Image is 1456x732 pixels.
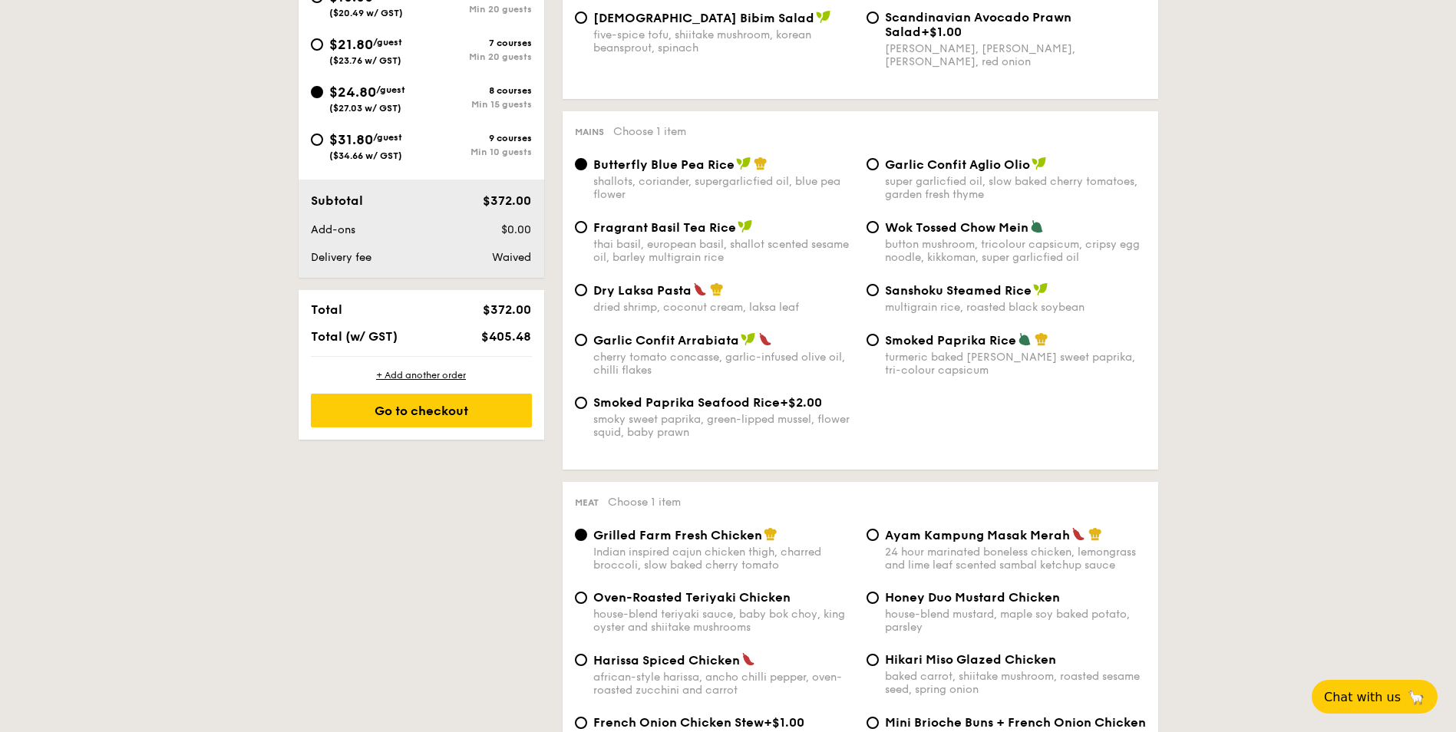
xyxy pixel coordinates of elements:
[764,715,804,730] span: +$1.00
[593,413,854,439] div: smoky sweet paprika, green-lipped mussel, flower squid, baby prawn
[885,351,1146,377] div: turmeric baked [PERSON_NAME] sweet paprika, tri-colour capsicum
[575,158,587,170] input: Butterfly Blue Pea Riceshallots, coriander, supergarlicfied oil, blue pea flower
[593,653,740,668] span: Harissa Spiced Chicken
[1035,332,1048,346] img: icon-chef-hat.a58ddaea.svg
[501,223,531,236] span: $0.00
[593,238,854,264] div: thai basil, european basil, shallot scented sesame oil, barley multigrain rice
[885,175,1146,201] div: super garlicfied oil, slow baked cherry tomatoes, garden fresh thyme
[867,592,879,604] input: Honey Duo Mustard Chickenhouse-blend mustard, maple soy baked potato, parsley
[575,127,604,137] span: Mains
[885,670,1146,696] div: baked carrot, shiitake mushroom, roasted sesame seed, spring onion
[329,84,376,101] span: $24.80
[593,351,854,377] div: cherry tomato concasse, garlic-infused olive oil, chilli flakes
[311,394,532,427] div: Go to checkout
[421,51,532,62] div: Min 20 guests
[608,496,681,509] span: Choose 1 item
[867,12,879,24] input: Scandinavian Avocado Prawn Salad+$1.00[PERSON_NAME], [PERSON_NAME], [PERSON_NAME], red onion
[741,332,756,346] img: icon-vegan.f8ff3823.svg
[593,715,764,730] span: French Onion Chicken Stew
[593,671,854,697] div: african-style harissa, ancho chilli pepper, oven-roasted zucchini and carrot
[311,86,323,98] input: $24.80/guest($27.03 w/ GST)8 coursesMin 15 guests
[593,175,854,201] div: shallots, coriander, supergarlicfied oil, blue pea flower
[575,12,587,24] input: [DEMOGRAPHIC_DATA] Bibim Saladfive-spice tofu, shiitake mushroom, korean beansprout, spinach
[373,37,402,48] span: /guest
[867,158,879,170] input: Garlic Confit Aglio Oliosuper garlicfied oil, slow baked cherry tomatoes, garden fresh thyme
[311,251,371,264] span: Delivery fee
[867,529,879,541] input: Ayam Kampung Masak Merah24 hour marinated boneless chicken, lemongrass and lime leaf scented samb...
[329,8,403,18] span: ($20.49 w/ GST)
[575,717,587,729] input: French Onion Chicken Stew+$1.00french herbs, chicken jus, torched parmesan cheese
[885,652,1056,667] span: Hikari Miso Glazed Chicken
[329,36,373,53] span: $21.80
[816,10,831,24] img: icon-vegan.f8ff3823.svg
[593,220,736,235] span: Fragrant Basil Tea Rice
[593,590,791,605] span: Oven-Roasted Teriyaki Chicken
[481,329,531,344] span: $405.48
[780,395,822,410] span: +$2.00
[885,283,1032,298] span: Sanshoku Steamed Rice
[867,717,879,729] input: Mini Brioche Buns + French Onion Chicken Stew+$2.00french herbs, chicken jus, torched parmesan ch...
[764,527,778,541] img: icon-chef-hat.a58ddaea.svg
[710,282,724,296] img: icon-chef-hat.a58ddaea.svg
[738,219,753,233] img: icon-vegan.f8ff3823.svg
[867,284,879,296] input: Sanshoku Steamed Ricemultigrain rice, roasted black soybean
[885,10,1071,39] span: Scandinavian Avocado Prawn Salad
[483,302,531,317] span: $372.00
[921,25,962,39] span: +$1.00
[421,38,532,48] div: 7 courses
[329,150,402,161] span: ($34.66 w/ GST)
[311,329,398,344] span: Total (w/ GST)
[593,28,854,54] div: five-spice tofu, shiitake mushroom, korean beansprout, spinach
[741,652,755,666] img: icon-spicy.37a8142b.svg
[1407,688,1425,706] span: 🦙
[736,157,751,170] img: icon-vegan.f8ff3823.svg
[311,38,323,51] input: $21.80/guest($23.76 w/ GST)7 coursesMin 20 guests
[885,42,1146,68] div: [PERSON_NAME], [PERSON_NAME], [PERSON_NAME], red onion
[575,334,587,346] input: Garlic Confit Arrabiatacherry tomato concasse, garlic-infused olive oil, chilli flakes
[885,333,1016,348] span: Smoked Paprika Rice
[885,238,1146,264] div: button mushroom, tricolour capsicum, cripsy egg noodle, kikkoman, super garlicfied oil
[483,193,531,208] span: $372.00
[1018,332,1032,346] img: icon-vegetarian.fe4039eb.svg
[593,608,854,634] div: house-blend teriyaki sauce, baby bok choy, king oyster and shiitake mushrooms
[1071,527,1085,541] img: icon-spicy.37a8142b.svg
[885,220,1028,235] span: Wok Tossed Chow Mein
[311,369,532,381] div: + Add another order
[613,125,686,138] span: Choose 1 item
[1032,157,1047,170] img: icon-vegan.f8ff3823.svg
[376,84,405,95] span: /guest
[373,132,402,143] span: /guest
[593,301,854,314] div: dried shrimp, coconut cream, laksa leaf
[885,608,1146,634] div: house-blend mustard, maple soy baked potato, parsley
[885,546,1146,572] div: 24 hour marinated boneless chicken, lemongrass and lime leaf scented sambal ketchup sauce
[593,546,854,572] div: Indian inspired cajun chicken thigh, charred broccoli, slow baked cherry tomato
[421,133,532,143] div: 9 courses
[575,497,599,508] span: Meat
[421,147,532,157] div: Min 10 guests
[867,334,879,346] input: Smoked Paprika Riceturmeric baked [PERSON_NAME] sweet paprika, tri-colour capsicum
[329,55,401,66] span: ($23.76 w/ GST)
[575,529,587,541] input: Grilled Farm Fresh ChickenIndian inspired cajun chicken thigh, charred broccoli, slow baked cherr...
[885,301,1146,314] div: multigrain rice, roasted black soybean
[575,284,587,296] input: Dry Laksa Pastadried shrimp, coconut cream, laksa leaf
[1033,282,1048,296] img: icon-vegan.f8ff3823.svg
[311,223,355,236] span: Add-ons
[593,333,739,348] span: Garlic Confit Arrabiata
[885,590,1060,605] span: Honey Duo Mustard Chicken
[1030,219,1044,233] img: icon-vegetarian.fe4039eb.svg
[311,193,363,208] span: Subtotal
[492,251,531,264] span: Waived
[329,103,401,114] span: ($27.03 w/ GST)
[575,592,587,604] input: Oven-Roasted Teriyaki Chickenhouse-blend teriyaki sauce, baby bok choy, king oyster and shiitake ...
[311,302,342,317] span: Total
[867,221,879,233] input: Wok Tossed Chow Meinbutton mushroom, tricolour capsicum, cripsy egg noodle, kikkoman, super garli...
[575,221,587,233] input: Fragrant Basil Tea Ricethai basil, european basil, shallot scented sesame oil, barley multigrain ...
[1312,680,1438,714] button: Chat with us🦙
[867,654,879,666] input: Hikari Miso Glazed Chickenbaked carrot, shiitake mushroom, roasted sesame seed, spring onion
[421,85,532,96] div: 8 courses
[421,4,532,15] div: Min 20 guests
[1324,690,1401,704] span: Chat with us
[758,332,772,346] img: icon-spicy.37a8142b.svg
[693,282,707,296] img: icon-spicy.37a8142b.svg
[754,157,768,170] img: icon-chef-hat.a58ddaea.svg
